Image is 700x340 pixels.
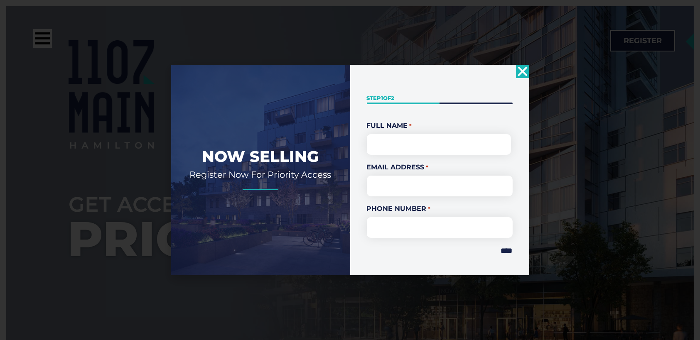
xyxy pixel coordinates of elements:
h2: Register Now For Priority Access [184,169,338,180]
span: 1 [381,95,383,101]
label: Phone Number [367,204,513,214]
h2: Now Selling [184,147,338,166]
legend: Full Name [367,121,513,131]
a: Close [516,65,529,78]
label: Email Address [367,162,513,172]
span: 2 [391,95,395,101]
p: Step of [367,94,513,102]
